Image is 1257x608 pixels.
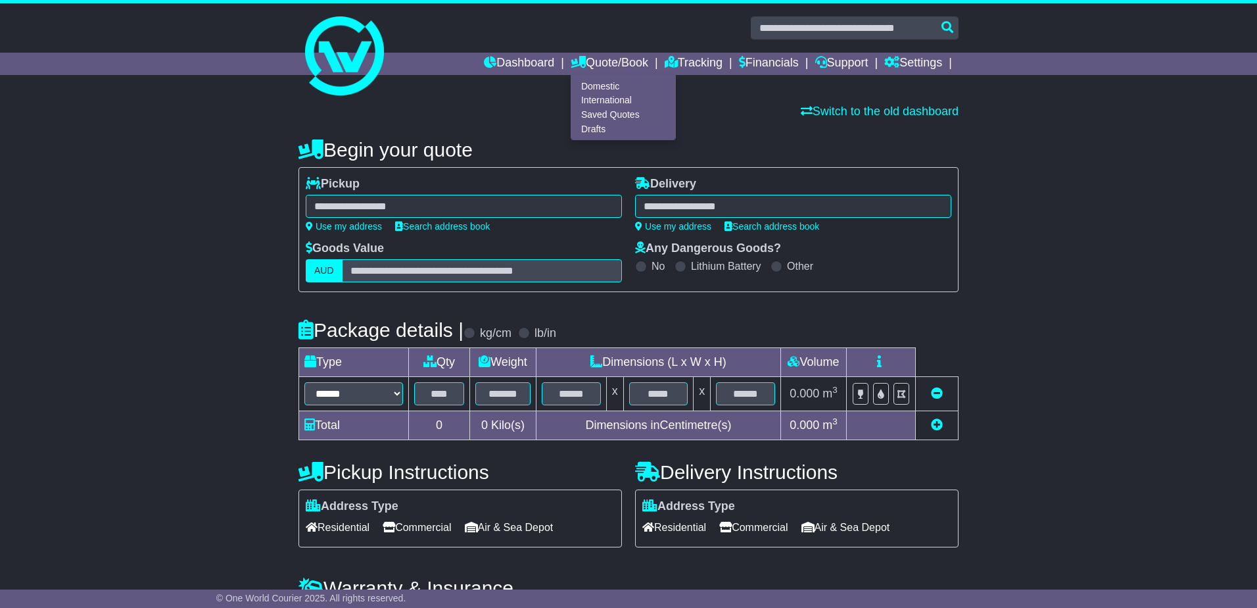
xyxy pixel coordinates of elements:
[534,326,556,341] label: lb/in
[299,411,409,440] td: Total
[299,348,409,377] td: Type
[571,108,675,122] a: Saved Quotes
[409,411,470,440] td: 0
[832,385,838,395] sup: 3
[470,411,536,440] td: Kilo(s)
[801,105,959,118] a: Switch to the old dashboard
[470,348,536,377] td: Weight
[306,499,398,514] label: Address Type
[481,418,488,432] span: 0
[724,221,819,232] a: Search address book
[691,260,761,272] label: Lithium Battery
[635,221,711,232] a: Use my address
[931,418,943,432] a: Add new item
[298,319,463,341] h4: Package details |
[484,53,554,75] a: Dashboard
[383,517,451,538] span: Commercial
[571,53,648,75] a: Quote/Book
[635,241,781,256] label: Any Dangerous Goods?
[635,177,696,191] label: Delivery
[298,139,959,161] h4: Begin your quote
[822,418,838,432] span: m
[801,517,890,538] span: Air & Sea Depot
[465,517,554,538] span: Air & Sea Depot
[739,53,799,75] a: Financials
[665,53,723,75] a: Tracking
[536,411,780,440] td: Dimensions in Centimetre(s)
[790,387,819,400] span: 0.000
[409,348,470,377] td: Qty
[298,577,959,599] h4: Warranty & Insurance
[780,348,846,377] td: Volume
[606,377,623,411] td: x
[306,177,360,191] label: Pickup
[790,418,819,432] span: 0.000
[642,517,706,538] span: Residential
[306,517,369,538] span: Residential
[652,260,665,272] label: No
[306,259,343,282] label: AUD
[719,517,788,538] span: Commercial
[571,122,675,136] a: Drafts
[306,221,382,232] a: Use my address
[298,461,622,483] h4: Pickup Instructions
[480,326,511,341] label: kg/cm
[642,499,735,514] label: Address Type
[571,93,675,108] a: International
[822,387,838,400] span: m
[832,417,838,426] sup: 3
[815,53,868,75] a: Support
[635,461,959,483] h4: Delivery Instructions
[931,387,943,400] a: Remove this item
[306,241,384,256] label: Goods Value
[216,593,406,603] span: © One World Courier 2025. All rights reserved.
[884,53,942,75] a: Settings
[571,75,676,140] div: Quote/Book
[571,79,675,93] a: Domestic
[787,260,813,272] label: Other
[395,221,490,232] a: Search address book
[694,377,711,411] td: x
[536,348,780,377] td: Dimensions (L x W x H)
